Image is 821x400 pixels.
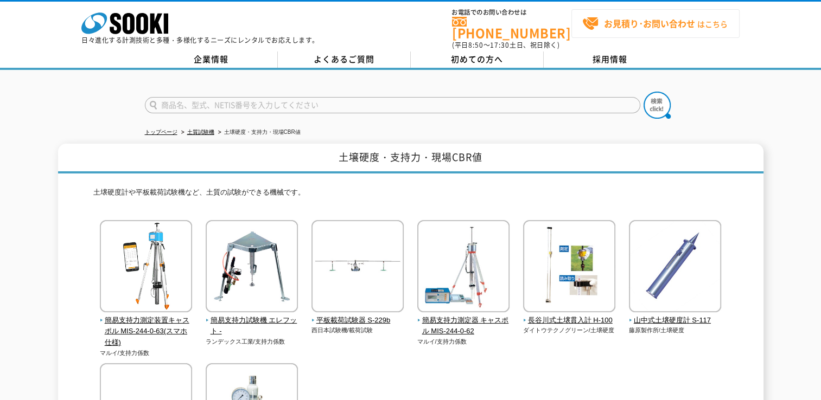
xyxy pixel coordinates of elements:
[206,337,298,346] p: ランデックス工業/支持力係数
[311,326,404,335] p: 西日本試験機/載荷試験
[452,40,559,50] span: (平日 ～ 土日、祝日除く)
[206,315,298,338] span: 簡易支持力試験機 エレフット -
[311,305,404,326] a: 平板載荷試験器 S-229b
[468,40,483,50] span: 8:50
[417,220,510,315] img: 簡易支持力測定器 キャスポル MIS-244-0-62
[145,51,278,68] a: 企業情報
[523,305,616,326] a: 長谷川式土壌貫入計 H-100
[523,220,615,315] img: 長谷川式土壌貫入計 H-100
[629,326,722,335] p: 藤原製作所/土壌硬度
[582,16,728,32] span: はこちら
[604,17,695,30] strong: お見積り･お問い合わせ
[629,220,721,315] img: 山中式土壌硬度計 S-117
[417,337,510,346] p: マルイ/支持力係数
[311,220,404,315] img: 平板載荷試験器 S-229b
[206,220,298,315] img: 簡易支持力試験機 エレフット -
[100,220,192,315] img: 簡易支持力測定装置キャスポル MIS-244-0-63(スマホ仕様)
[206,305,298,337] a: 簡易支持力試験機 エレフット -
[523,315,616,326] span: 長谷川式土壌貫入計 H-100
[311,315,404,326] span: 平板載荷試験器 S-229b
[644,92,671,119] img: btn_search.png
[58,144,763,173] h1: 土壌硬度・支持力・現場CBR値
[523,326,616,335] p: ダイトウテクノグリーン/土壌硬度
[452,9,571,16] span: お電話でのお問い合わせは
[100,315,193,349] span: 簡易支持力測定装置キャスポル MIS-244-0-63(スマホ仕様)
[629,315,722,326] span: 山中式土壌硬度計 S-117
[490,40,510,50] span: 17:30
[145,97,640,113] input: 商品名、型式、NETIS番号を入力してください
[216,127,301,138] li: 土壌硬度・支持力・現場CBR値
[411,51,544,68] a: 初めての方へ
[571,9,740,38] a: お見積り･お問い合わせはこちら
[278,51,411,68] a: よくあるご質問
[452,17,571,39] a: [PHONE_NUMBER]
[417,315,510,338] span: 簡易支持力測定器 キャスポル MIS-244-0-62
[544,51,677,68] a: 採用情報
[93,187,728,204] p: 土壌硬度計や平板載荷試験機など、土質の試験ができる機械です。
[417,305,510,337] a: 簡易支持力測定器 キャスポル MIS-244-0-62
[145,129,177,135] a: トップページ
[629,305,722,326] a: 山中式土壌硬度計 S-117
[100,305,193,349] a: 簡易支持力測定装置キャスポル MIS-244-0-63(スマホ仕様)
[451,53,503,65] span: 初めての方へ
[81,37,319,43] p: 日々進化する計測技術と多種・多様化するニーズにレンタルでお応えします。
[100,349,193,358] p: マルイ/支持力係数
[187,129,214,135] a: 土質試験機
